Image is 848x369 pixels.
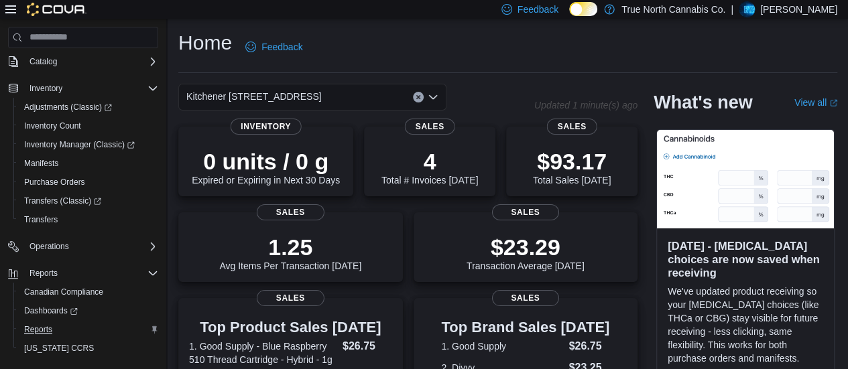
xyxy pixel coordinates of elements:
h2: What's new [654,92,752,113]
span: Canadian Compliance [19,284,158,300]
span: Reports [24,324,52,335]
p: | [731,1,733,17]
h3: Top Brand Sales [DATE] [441,319,609,336]
img: Cova [27,3,86,16]
p: True North Cannabis Co. [621,1,725,17]
span: Transfers (Classic) [24,196,101,206]
a: Feedback [240,33,308,60]
p: 0 units / 0 g [192,148,340,175]
div: Total # Invoices [DATE] [381,148,478,186]
span: Inventory Count [24,121,81,131]
button: Reports [13,320,164,339]
span: Operations [24,238,158,254]
button: Canadian Compliance [13,283,164,301]
span: Reports [24,265,158,281]
button: Transfers [13,210,164,229]
span: Transfers [24,214,58,225]
a: Inventory Count [19,118,86,134]
span: Adjustments (Classic) [24,102,112,113]
p: Updated 1 minute(s) ago [534,100,638,110]
span: Dark Mode [569,16,570,17]
button: Inventory [24,80,68,96]
a: Inventory Manager (Classic) [19,137,140,153]
p: $23.29 [467,234,585,261]
span: [US_STATE] CCRS [24,343,94,354]
dd: $26.75 [568,338,609,354]
a: Dashboards [19,303,83,319]
span: Purchase Orders [24,177,85,188]
span: Adjustments (Classic) [19,99,158,115]
a: Transfers (Classic) [13,192,164,210]
span: Reports [19,321,158,338]
div: Ryan Anningson [739,1,755,17]
h3: [DATE] - [MEDICAL_DATA] choices are now saved when receiving [668,239,823,279]
span: Sales [547,119,597,135]
span: Transfers (Classic) [19,193,158,209]
span: Feedback [261,40,302,54]
a: Adjustments (Classic) [19,99,117,115]
h3: Top Product Sales [DATE] [189,319,392,336]
button: [US_STATE] CCRS [13,339,164,358]
button: Catalog [24,54,62,70]
span: Transfers [19,212,158,228]
a: View allExternal link [794,97,837,108]
span: Feedback [518,3,558,16]
span: Dashboards [19,303,158,319]
p: [PERSON_NAME] [760,1,837,17]
div: Total Sales [DATE] [533,148,611,186]
span: Sales [492,204,559,220]
button: Reports [3,264,164,283]
a: Adjustments (Classic) [13,98,164,117]
div: Transaction Average [DATE] [467,234,585,271]
p: 1.25 [219,234,361,261]
span: Washington CCRS [19,340,158,356]
span: Manifests [24,158,58,169]
span: Sales [257,290,324,306]
span: Sales [492,290,559,306]
span: Purchase Orders [19,174,158,190]
span: Reports [29,268,58,279]
button: Inventory [3,79,164,98]
button: Reports [24,265,63,281]
p: 4 [381,148,478,175]
a: Manifests [19,155,64,171]
span: Operations [29,241,69,252]
span: Sales [405,119,455,135]
a: Reports [19,321,58,338]
span: Inventory [29,83,62,94]
dt: 1. Good Supply - Blue Raspberry 510 Thread Cartridge - Hybrid - 1g [189,340,337,366]
span: Inventory [24,80,158,96]
span: Catalog [24,54,158,70]
a: Inventory Manager (Classic) [13,135,164,154]
a: Transfers (Classic) [19,193,107,209]
button: Manifests [13,154,164,173]
button: Open list of options [428,92,438,102]
a: [US_STATE] CCRS [19,340,99,356]
input: Dark Mode [569,2,597,16]
span: Manifests [19,155,158,171]
button: Clear input [413,92,424,102]
p: We've updated product receiving so your [MEDICAL_DATA] choices (like THCa or CBG) stay visible fo... [668,285,823,365]
div: Avg Items Per Transaction [DATE] [219,234,361,271]
span: Catalog [29,56,57,67]
a: Transfers [19,212,63,228]
button: Purchase Orders [13,173,164,192]
span: Sales [257,204,324,220]
span: Inventory [230,119,302,135]
svg: External link [829,99,837,107]
dd: $26.75 [343,338,392,354]
div: Expired or Expiring in Next 30 Days [192,148,340,186]
a: Purchase Orders [19,174,90,190]
span: Dashboards [24,305,78,316]
p: $93.17 [533,148,611,175]
dt: 1. Good Supply [441,340,563,353]
button: Catalog [3,52,164,71]
h1: Home [178,29,232,56]
span: Kitchener [STREET_ADDRESS] [186,88,322,104]
a: Dashboards [13,301,164,320]
a: Canadian Compliance [19,284,109,300]
button: Operations [24,238,74,254]
button: Operations [3,237,164,256]
button: Inventory Count [13,117,164,135]
span: Canadian Compliance [24,287,103,297]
